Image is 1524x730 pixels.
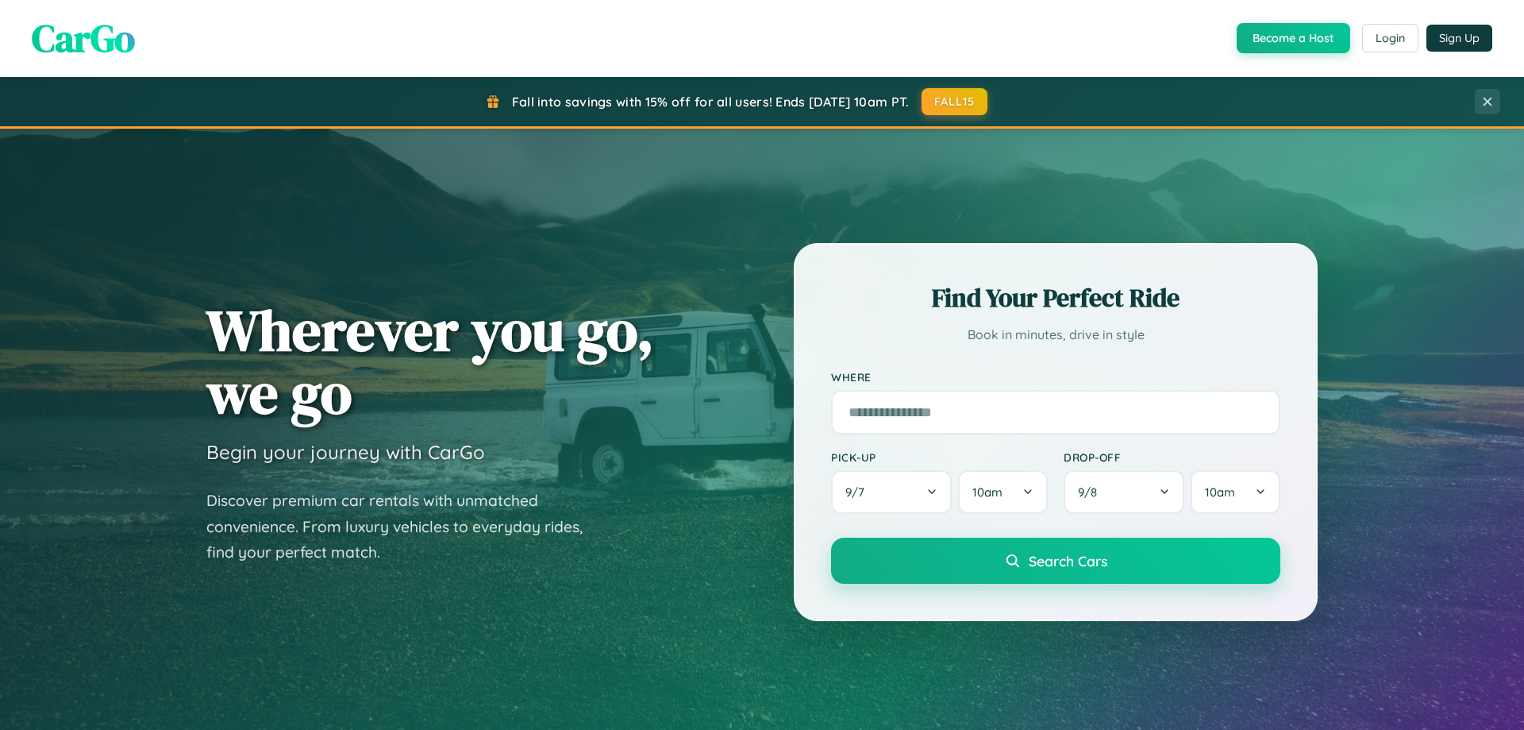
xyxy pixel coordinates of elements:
[1078,485,1105,500] span: 9 / 8
[845,485,872,500] span: 9 / 7
[1191,470,1280,514] button: 10am
[831,538,1280,584] button: Search Cars
[831,323,1280,346] p: Book in minutes, drive in style
[1362,24,1418,52] button: Login
[958,470,1048,514] button: 10am
[1029,552,1107,570] span: Search Cars
[206,299,654,424] h1: Wherever you go, we go
[922,88,988,115] button: FALL15
[1205,485,1235,500] span: 10am
[1064,450,1280,464] label: Drop-off
[206,488,603,566] p: Discover premium car rentals with unmatched convenience. From luxury vehicles to everyday rides, ...
[831,450,1048,464] label: Pick-up
[1237,23,1350,53] button: Become a Host
[1064,470,1184,514] button: 9/8
[972,485,1003,500] span: 10am
[512,94,910,110] span: Fall into savings with 15% off for all users! Ends [DATE] 10am PT.
[831,280,1280,315] h2: Find Your Perfect Ride
[1426,25,1492,52] button: Sign Up
[831,470,952,514] button: 9/7
[831,370,1280,384] label: Where
[206,440,485,464] h3: Begin your journey with CarGo
[32,12,135,64] span: CarGo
